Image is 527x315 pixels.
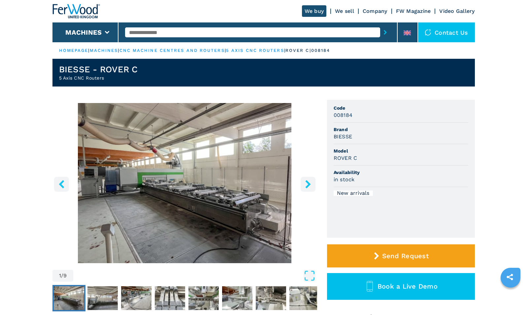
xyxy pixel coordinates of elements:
a: machines [90,48,118,53]
img: Contact us [425,29,431,36]
div: Go to Slide 1 [52,103,317,263]
h3: ROVER C [334,154,357,162]
img: 8348be618487fca07faf00a00523955a [87,286,118,310]
a: 5 axis cnc routers [226,48,284,53]
button: Go to Slide 7 [254,285,287,311]
button: Go to Slide 5 [187,285,220,311]
span: / [61,273,63,278]
button: Machines [65,28,102,36]
img: 4a6b27d8bd22cdfa10a900d3620ba4b4 [222,286,252,310]
span: 9 [63,273,67,278]
a: FW Magazine [396,8,431,14]
span: Brand [334,126,468,133]
span: | [284,48,285,53]
img: fb38b71be52cb4fe5756f61d8d34c1ab [54,286,84,310]
iframe: Chat [499,285,522,310]
img: e679fcaed544cfd0318b3d995d93c991 [256,286,286,310]
h3: BIESSE [334,133,352,140]
a: Video Gallery [439,8,475,14]
h3: in stock [334,176,355,183]
img: Ferwood [52,4,100,18]
button: Go to Slide 1 [52,285,85,311]
a: We sell [335,8,354,14]
img: 22ce060b8cae303d87f8e457dd5c15d4 [121,286,151,310]
img: 06c64358cd54bbb1c0d5e277d7540e21 [155,286,185,310]
button: Book a Live Demo [327,273,475,300]
p: rover c | [285,48,311,53]
button: Go to Slide 6 [221,285,254,311]
img: 5e14c781e5024d2bc2c03b0f854f1dfa [289,286,320,310]
span: Code [334,105,468,111]
p: 008184 [311,48,330,53]
button: Go to Slide 4 [153,285,186,311]
span: Send Request [382,252,429,260]
div: New arrivals [334,191,373,196]
span: Book a Live Demo [378,282,438,290]
a: Company [363,8,387,14]
h2: 5 Axis CNC Routers [59,75,138,81]
button: Go to Slide 2 [86,285,119,311]
a: cnc machine centres and routers [119,48,225,53]
button: Open Fullscreen [75,270,315,282]
button: submit-button [380,25,390,40]
span: Availability [334,169,468,176]
span: Model [334,148,468,154]
button: Go to Slide 8 [288,285,321,311]
button: right-button [301,177,315,192]
button: Send Request [327,244,475,267]
a: We buy [302,5,327,17]
span: 1 [59,273,61,278]
nav: Thumbnail Navigation [52,285,317,311]
a: HOMEPAGE [59,48,88,53]
a: sharethis [502,269,518,285]
button: left-button [54,177,69,192]
span: | [88,48,89,53]
h1: BIESSE - ROVER C [59,64,138,75]
div: Contact us [418,22,475,42]
button: Go to Slide 3 [120,285,153,311]
img: 5 Axis CNC Routers BIESSE ROVER C [52,103,317,263]
h3: 008184 [334,111,353,119]
span: | [225,48,226,53]
span: | [118,48,119,53]
img: 9158ef8b57ef96c833e935df4a1a6e6d [188,286,219,310]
